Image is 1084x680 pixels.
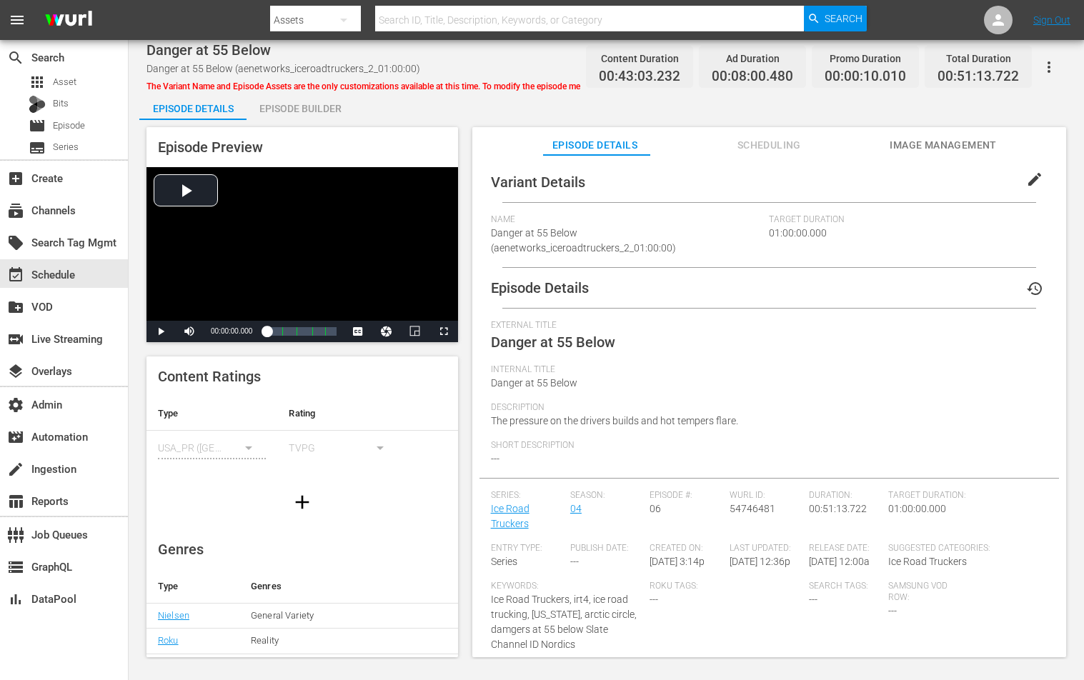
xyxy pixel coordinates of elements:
span: --- [570,556,579,567]
span: Target Duration: [888,490,1040,501]
button: Captions [344,321,372,342]
span: Search [825,6,862,31]
span: 06 [650,503,661,514]
span: 01:00:00.000 [888,503,946,514]
span: The Variant Name and Episode Assets are the only customizations available at this time. To modify... [146,81,732,91]
span: Keywords: [491,581,643,592]
span: Series [29,139,46,156]
span: 00:08:00.480 [712,69,793,85]
div: Video Player [146,167,458,342]
span: Danger at 55 Below [491,377,577,389]
span: 54746481 [730,503,775,514]
button: Mute [175,321,204,342]
span: Publish Date: [570,543,642,554]
span: Danger at 55 Below [491,334,615,351]
span: Automation [7,429,24,446]
span: Internal Title [491,364,1040,376]
span: Name [491,214,762,226]
span: Description [491,402,1040,414]
span: 00:51:13.722 [938,69,1019,85]
div: Ad Duration [712,49,793,69]
button: Episode Details [139,91,247,120]
th: Genres [239,569,519,604]
div: TVPG [289,428,397,468]
span: [DATE] 12:00a [809,556,870,567]
span: Live Streaming [7,331,24,348]
span: 00:00:10.010 [825,69,906,85]
span: 01:00:00.000 [769,227,827,239]
span: --- [888,605,897,616]
div: Bits [29,96,46,113]
a: Ice Road Truckers [491,503,529,529]
span: Ingestion [7,461,24,478]
span: Ice Road Truckers, irt4, ice road trucking, [US_STATE], arctic circle, damgers at 55 below Slate ... [491,594,637,650]
span: Samsung VOD Row: [888,581,960,604]
a: 04 [570,503,582,514]
span: Episode #: [650,490,722,501]
span: 00:43:03.232 [599,69,680,85]
span: Danger at 55 Below [146,41,271,59]
button: Fullscreen [429,321,458,342]
span: Series: [491,490,563,501]
span: Wurl ID: [730,490,802,501]
span: menu [9,11,26,29]
span: Release Date: [809,543,881,554]
span: Season: [570,490,642,501]
span: [DATE] 12:36p [730,556,790,567]
span: Search [7,49,24,66]
div: Progress Bar [267,327,336,336]
span: Schedule [7,266,24,284]
span: Episode Details [491,279,589,296]
span: Image Management [890,136,997,154]
span: Search Tags: [809,581,881,592]
span: Episode [29,117,46,134]
span: Channels [7,202,24,219]
span: Series [53,140,79,154]
img: ans4CAIJ8jUAAAAAAAAAAAAAAAAAAAAAAAAgQb4GAAAAAAAAAAAAAAAAAAAAAAAAJMjXAAAAAAAAAAAAAAAAAAAAAAAAgAT5G... [34,4,103,37]
span: Search Tag Mgmt [7,234,24,251]
button: Play [146,321,175,342]
span: Roku Tags: [650,581,802,592]
button: Jump To Time [372,321,401,342]
span: Asset [53,75,76,89]
span: 00:51:13.722 [809,503,867,514]
a: Sign Out [1033,14,1070,26]
button: edit [1018,162,1052,196]
span: Duration: [809,490,881,501]
span: --- [809,594,817,605]
span: Overlays [7,363,24,380]
span: Job Queues [7,526,24,544]
div: Total Duration [938,49,1019,69]
span: Scheduling [715,136,822,154]
a: Roku [158,635,179,646]
div: Content Duration [599,49,680,69]
span: Episode Preview [158,139,263,156]
span: Entry Type: [491,543,563,554]
span: Danger at 55 Below (aenetworks_iceroadtruckers_2_01:00:00) [491,227,676,254]
span: Reports [7,493,24,510]
a: Nielsen [158,610,189,621]
span: --- [650,594,658,605]
button: Search [804,6,867,31]
span: VOD [7,299,24,316]
span: [DATE] 3:14p [650,556,705,567]
span: Last Updated: [730,543,802,554]
span: Asset [29,74,46,91]
span: External Title [491,320,1040,331]
button: Picture-in-Picture [401,321,429,342]
span: Genres [158,541,204,558]
span: GraphQL [7,559,24,576]
th: Rating [277,396,408,431]
span: The pressure on the drivers builds and hot tempers flare. [491,415,738,426]
div: Episode Builder [247,91,354,126]
span: Admin [7,396,24,414]
th: Type [146,396,277,431]
span: Suggested Categories: [888,543,1040,554]
button: Episode Builder [247,91,354,120]
span: Target Duration [769,214,929,226]
span: edit [1026,171,1043,188]
span: Create [7,170,24,187]
span: Episode [53,119,85,133]
span: --- [491,453,499,464]
span: Ice Road Truckers [888,556,967,567]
